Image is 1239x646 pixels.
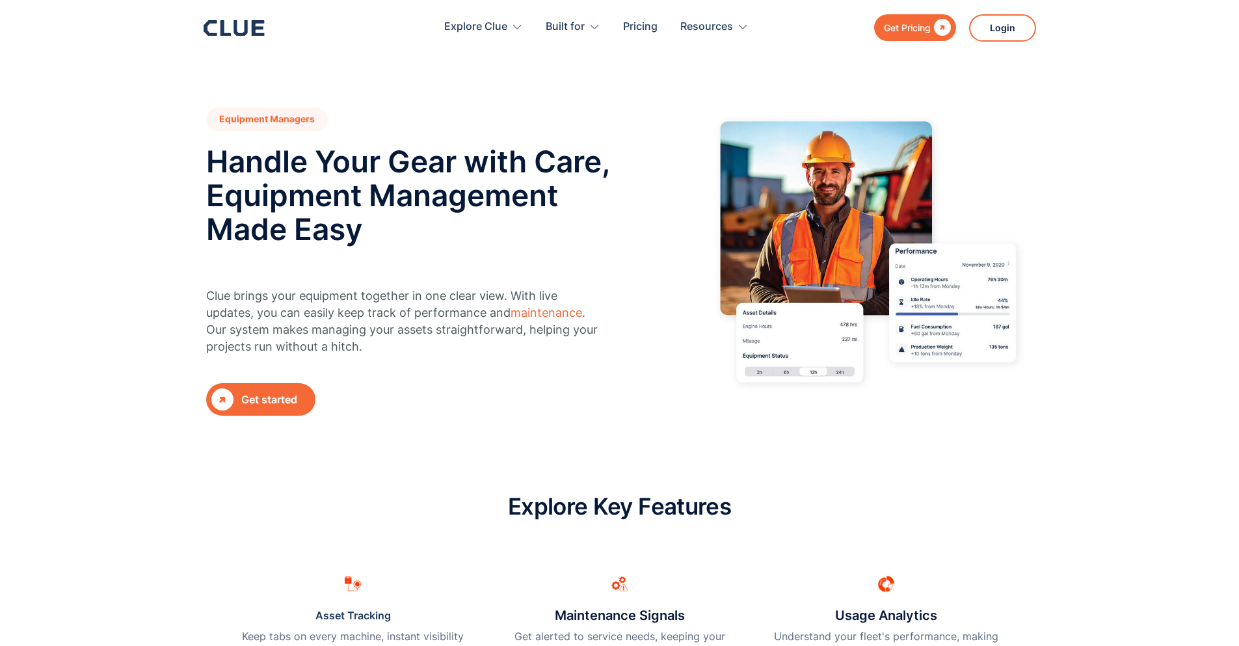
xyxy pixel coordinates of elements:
div: Explore Clue [444,7,523,47]
p: Clue brings your equipment together in one clear view. With live updates, you can easily keep tra... [206,288,600,355]
h3: Usage Analytics [835,606,937,625]
h3: Maintenance Signals [555,606,685,625]
a: Login [969,14,1036,42]
div: Resources [680,7,733,47]
div: Built for [546,7,600,47]
h1: Equipment Managers [206,107,328,131]
h2: Explore Key Features [508,494,731,519]
div: Resources [680,7,749,47]
img: Maintenance alert icon [611,576,628,592]
div: Explore Clue [444,7,507,47]
img: Performance and protection icon [878,576,894,592]
a: maintenance [511,306,582,319]
div:  [931,20,951,36]
div:  [211,388,233,410]
img: hero image for construction equipment manager [702,107,1033,402]
a: Asset Tracking [315,606,391,625]
a: Get Pricing [874,14,956,41]
a: Get started [206,383,315,416]
div: Get Pricing [884,20,931,36]
div: Built for [546,7,585,47]
div: Get started [241,392,310,408]
h2: Handle Your Gear with Care, Equipment Management Made Easy [206,144,626,246]
a: Pricing [623,7,658,47]
img: asset tracking icon [345,576,361,592]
